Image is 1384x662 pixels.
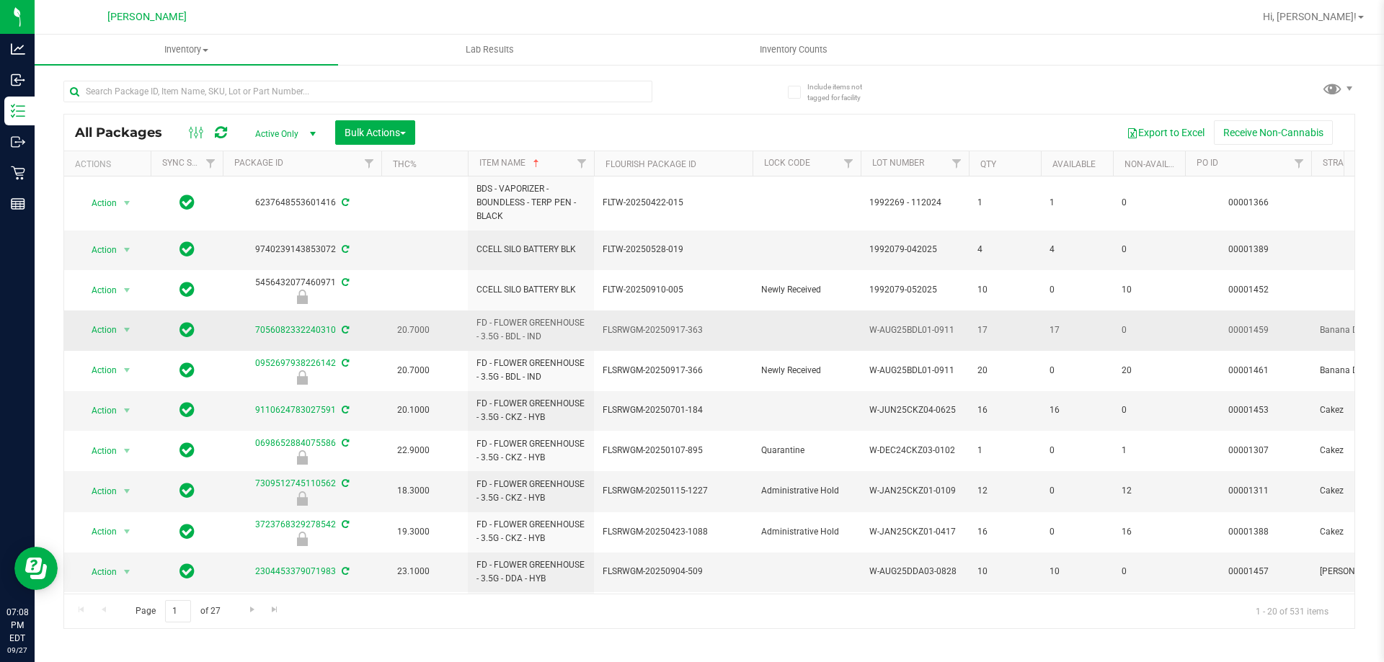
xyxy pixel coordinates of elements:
span: 20 [977,364,1032,377]
span: 0 [1050,364,1104,377]
a: Filter [358,151,381,176]
a: 0698652884075586 [255,438,336,448]
span: 1 [977,444,1032,457]
span: W-AUG25BDL01-0911 [869,364,960,377]
a: Qty [980,159,996,169]
div: 9740239143853072 [221,243,383,256]
span: FLSRWGM-20250115-1227 [603,484,744,498]
inline-svg: Inbound [11,73,25,87]
span: FLSRWGM-20250423-1088 [603,525,744,539]
span: Sync from Compliance System [340,519,349,529]
span: 0 [1050,525,1104,539]
span: 19.3000 [390,522,437,542]
span: Inventory Counts [740,43,847,56]
a: 3723768329278542 [255,519,336,529]
a: 00001307 [1228,445,1269,455]
span: W-DEC24CKZ03-0102 [869,444,960,457]
a: 00001311 [1228,486,1269,496]
span: In Sync [179,440,195,460]
a: Filter [945,151,969,176]
a: Filter [570,151,594,176]
span: Action [79,193,117,213]
span: FD - FLOWER GREENHOUSE - 3.5G - CKZ - HYB [476,478,585,505]
a: 00001459 [1228,325,1269,335]
a: 00001452 [1228,285,1269,295]
span: Sync from Compliance System [340,566,349,576]
a: Inventory Counts [642,35,945,65]
span: 20.7000 [390,320,437,341]
span: select [118,240,136,260]
span: Bulk Actions [345,127,406,138]
a: Package ID [234,158,283,168]
div: Administrative Hold [221,532,383,546]
span: 0 [1122,243,1176,256]
span: Hi, [PERSON_NAME]! [1263,11,1357,22]
div: 6237648553601416 [221,196,383,210]
a: Filter [199,151,223,176]
span: In Sync [179,522,195,542]
a: Inventory [35,35,338,65]
span: select [118,401,136,421]
span: select [118,360,136,380]
span: 12 [1122,484,1176,498]
a: Filter [1287,151,1311,176]
span: select [118,562,136,582]
span: 20 [1122,364,1176,377]
span: 0 [1122,323,1176,337]
span: Sync from Compliance System [340,438,349,448]
div: Actions [75,159,145,169]
div: Newly Received [221,290,383,304]
a: Flourish Package ID [605,159,696,169]
span: Action [79,240,117,260]
span: 10 [977,565,1032,578]
span: 10 [1050,565,1104,578]
span: 18.3000 [390,480,437,501]
span: Administrative Hold [761,525,852,539]
span: Newly Received [761,364,852,377]
a: Item Name [479,158,542,168]
span: select [118,522,136,542]
a: Lock Code [764,158,810,168]
span: 0 [1122,403,1176,417]
button: Export to Excel [1117,120,1214,145]
span: CCELL SILO BATTERY BLK [476,283,585,297]
span: 4 [1050,243,1104,256]
span: In Sync [179,239,195,259]
a: 9110624783027591 [255,405,336,415]
span: select [118,320,136,340]
a: 00001388 [1228,527,1269,537]
span: CCELL SILO BATTERY BLK [476,243,585,256]
span: Newly Received [761,283,852,297]
span: FLTW-20250528-019 [603,243,744,256]
span: 16 [977,525,1032,539]
span: FLSRWGM-20250917-363 [603,323,744,337]
span: Sync from Compliance System [340,405,349,415]
inline-svg: Reports [11,197,25,211]
span: In Sync [179,400,195,420]
span: FD - FLOWER GREENHOUSE - 3.5G - CKZ - HYB [476,397,585,424]
span: select [118,481,136,501]
span: Action [79,360,117,380]
span: select [118,441,136,461]
span: 1992269 - 112024 [869,196,960,210]
span: 22.9000 [390,440,437,461]
span: Include items not tagged for facility [807,81,879,103]
button: Bulk Actions [335,120,415,145]
div: Quarantine [221,450,383,465]
span: 10 [1122,283,1176,297]
span: W-AUG25DDA03-0828 [869,565,960,578]
span: [PERSON_NAME] [107,11,187,23]
span: FD - FLOWER GREENHOUSE - 3.5G - BDL - IND [476,357,585,384]
a: Strain [1323,158,1352,168]
inline-svg: Analytics [11,42,25,56]
span: BDS - VAPORIZER - BOUNDLESS - TERP PEN - BLACK [476,182,585,224]
span: W-JUN25CKZ04-0625 [869,403,960,417]
span: Action [79,562,117,582]
span: Sync from Compliance System [340,244,349,254]
a: 2304453379071983 [255,566,336,576]
span: Sync from Compliance System [340,197,349,207]
a: Lab Results [338,35,642,65]
span: Sync from Compliance System [340,478,349,488]
span: Sync from Compliance System [340,277,349,287]
span: Action [79,522,117,542]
